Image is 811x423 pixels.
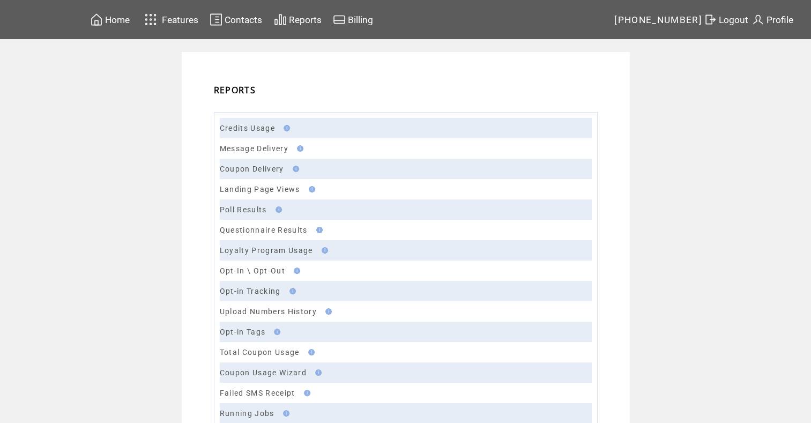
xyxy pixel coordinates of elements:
[208,11,264,28] a: Contacts
[289,14,322,25] span: Reports
[214,84,256,96] span: REPORTS
[220,368,307,377] a: Coupon Usage Wizard
[225,14,262,25] span: Contacts
[220,144,288,153] a: Message Delivery
[142,11,160,28] img: features.svg
[220,165,284,173] a: Coupon Delivery
[301,390,310,396] img: help.gif
[305,349,315,355] img: help.gif
[294,145,303,152] img: help.gif
[220,205,267,214] a: Poll Results
[704,13,717,26] img: exit.svg
[220,328,266,336] a: Opt-in Tags
[280,125,290,131] img: help.gif
[289,166,299,172] img: help.gif
[348,14,373,25] span: Billing
[752,13,764,26] img: profile.svg
[280,410,289,417] img: help.gif
[210,13,222,26] img: contacts.svg
[313,227,323,233] img: help.gif
[88,11,131,28] a: Home
[162,14,198,25] span: Features
[90,13,103,26] img: home.svg
[220,307,317,316] a: Upload Numbers History
[274,13,287,26] img: chart.svg
[306,186,315,192] img: help.gif
[220,124,275,132] a: Credits Usage
[291,268,300,274] img: help.gif
[220,226,308,234] a: Questionnaire Results
[286,288,296,294] img: help.gif
[750,11,795,28] a: Profile
[614,14,702,25] span: [PHONE_NUMBER]
[105,14,130,25] span: Home
[322,308,332,315] img: help.gif
[220,348,300,357] a: Total Coupon Usage
[331,11,375,28] a: Billing
[271,329,280,335] img: help.gif
[140,9,200,30] a: Features
[220,266,285,275] a: Opt-In \ Opt-Out
[767,14,793,25] span: Profile
[702,11,750,28] a: Logout
[220,409,274,418] a: Running Jobs
[272,206,282,213] img: help.gif
[318,247,328,254] img: help.gif
[220,389,295,397] a: Failed SMS Receipt
[220,287,281,295] a: Opt-in Tracking
[220,246,313,255] a: Loyalty Program Usage
[220,185,300,194] a: Landing Page Views
[719,14,748,25] span: Logout
[333,13,346,26] img: creidtcard.svg
[312,369,322,376] img: help.gif
[272,11,323,28] a: Reports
